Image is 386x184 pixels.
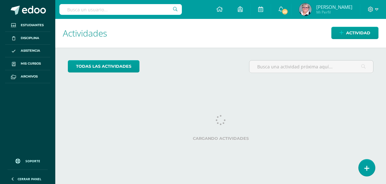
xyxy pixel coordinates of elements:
[18,177,41,181] span: Cerrar panel
[59,4,182,15] input: Busca un usuario...
[21,61,41,66] span: Mis cursos
[8,152,48,168] a: Soporte
[5,57,50,70] a: Mis cursos
[5,32,50,45] a: Disciplina
[331,27,378,39] a: Actividad
[299,3,312,16] img: c6529db22ab999cc4ab211aa0c1eccd5.png
[21,48,40,53] span: Asistencia
[316,9,352,15] span: Mi Perfil
[63,19,378,48] h1: Actividades
[21,23,44,28] span: Estudiantes
[316,4,352,10] span: [PERSON_NAME]
[25,159,40,163] span: Soporte
[21,36,39,41] span: Disciplina
[5,19,50,32] a: Estudiantes
[21,74,38,79] span: Archivos
[5,70,50,83] a: Archivos
[281,8,288,15] span: 23
[68,60,139,72] a: todas las Actividades
[5,45,50,58] a: Asistencia
[249,60,373,73] input: Busca una actividad próxima aquí...
[68,136,373,141] label: Cargando actividades
[346,27,370,39] span: Actividad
